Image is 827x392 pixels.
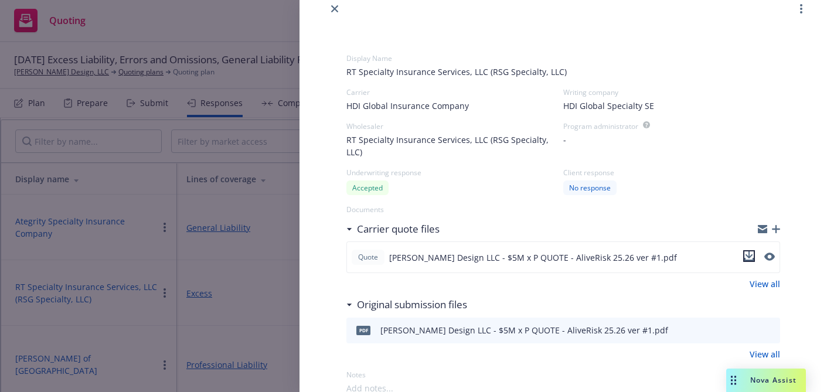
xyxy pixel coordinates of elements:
button: download file [743,250,755,262]
span: Quote [356,252,380,263]
button: preview file [765,323,775,338]
div: Writing company [563,87,780,97]
button: preview file [764,250,775,264]
span: [PERSON_NAME] Design LLC - $5M x P QUOTE - AliveRisk 25.26 ver #1.pdf [389,251,677,264]
a: View all [750,348,780,360]
div: No response [563,180,617,195]
span: HDI Global Specialty SE [563,100,654,112]
span: HDI Global Insurance Company [346,100,469,112]
button: download file [746,323,755,338]
div: Carrier quote files [346,221,440,237]
div: Display Name [346,53,780,63]
span: RT Specialty Insurance Services, LLC (RSG Specialty, LLC) [346,66,780,78]
h3: Carrier quote files [357,221,440,237]
div: Documents [346,204,780,214]
div: Client response [563,168,780,178]
a: close [328,2,342,16]
div: Accepted [346,180,389,195]
div: Carrier [346,87,563,97]
div: [PERSON_NAME] Design LLC - $5M x P QUOTE - AliveRisk 25.26 ver #1.pdf [380,324,668,336]
div: Underwriting response [346,168,563,178]
button: Nova Assist [726,369,806,392]
div: Drag to move [726,369,741,392]
div: Notes [346,370,780,380]
button: download file [743,250,755,264]
button: preview file [764,253,775,261]
div: Original submission files [346,297,467,312]
h3: Original submission files [357,297,467,312]
div: Wholesaler [346,121,563,131]
span: RT Specialty Insurance Services, LLC (RSG Specialty, LLC) [346,134,563,158]
span: pdf [356,326,370,335]
span: - [563,134,566,146]
div: Program administrator [563,121,638,131]
a: View all [750,278,780,290]
span: Nova Assist [750,375,797,385]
